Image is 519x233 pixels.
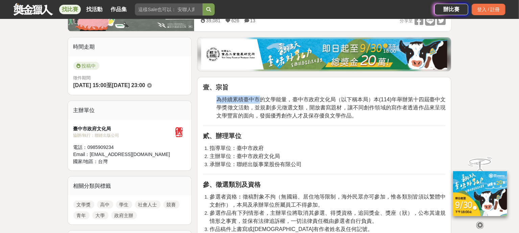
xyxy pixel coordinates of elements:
span: 參選者資格︰徵稿對象不拘（無國籍、居住地等限制，海外民眾亦可參加，惟各類別皆須以繁體中文創作），本局及承辦單位所屬員工不得參加。 [210,194,446,208]
span: 主辦單位：臺中市政府文化局 [210,153,280,159]
strong: 壹、宗旨 [203,84,229,91]
a: 社會人士 [135,201,161,209]
div: Email： [EMAIL_ADDRESS][DOMAIN_NAME] [73,151,173,158]
span: 投稿中 [73,62,99,70]
a: 大學 [92,211,109,219]
span: 39,081 [206,18,220,23]
strong: 貳、辦理單位 [203,132,241,139]
div: 登入 / 註冊 [472,4,505,15]
span: 為持續累積臺中市的文學能量，臺中市政府文化局（以下稱本局）本(114)年舉辦第十四屆臺中文學獎徵文活動，並規劃多元徵選文類，開放書寫題材，讓不同創作領域的寫作者透過作品來呈現文學豐富的面向，發掘... [216,97,446,119]
span: 台灣 [98,159,108,164]
span: 分享至 [400,16,413,26]
div: 相關分類與標籤 [68,177,192,196]
img: b0ef2173-5a9d-47ad-b0e3-de335e335c0a.jpg [201,39,447,70]
div: 時間走期 [68,37,192,56]
span: 指導單位：臺中市政府 [210,145,264,151]
strong: 參、徵選類別及資格 [203,181,261,188]
a: 青年 [73,211,90,219]
span: [DATE] 15:00 [73,82,107,88]
a: 政府主辦 [111,211,137,219]
div: 協辦/執行： 聯經出版公司 [73,132,173,138]
a: 高中 [97,201,113,209]
span: 626 [231,18,239,23]
a: 文學獎 [73,201,94,209]
a: 找比賽 [59,5,81,14]
span: 參選作品有下列情形者，主辦單位將取消其參選、得獎資格，追回獎金、獎座（狀），公布其違規情形之事實，並保有法律追訴權，一切法律責任概由參選者自行負責。 [210,210,446,224]
a: 作品集 [108,5,129,14]
a: 找活動 [84,5,105,14]
span: 國家/地區： [73,159,98,164]
div: 電話： 0985909234 [73,144,173,151]
div: 臺中市政府文化局 [73,125,173,132]
a: 競賽 [163,201,180,209]
a: 辦比賽 [434,4,468,15]
img: ff197300-f8ee-455f-a0ae-06a3645bc375.jpg [453,171,507,216]
span: 承辦單位：聯經出版事業股份有限公司 [210,161,302,167]
span: 徵件期間 [73,75,91,80]
div: 主辦單位 [68,101,192,120]
a: 學生 [116,201,132,209]
span: 作品稿件上書寫或[DEMOGRAPHIC_DATA]有作者姓名及任何記號。 [210,226,373,232]
span: [DATE] 23:00 [112,82,145,88]
span: 至 [107,82,112,88]
input: 這樣Sale也可以： 安聯人壽創意銷售法募集 [135,3,203,16]
span: 13 [250,18,256,23]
